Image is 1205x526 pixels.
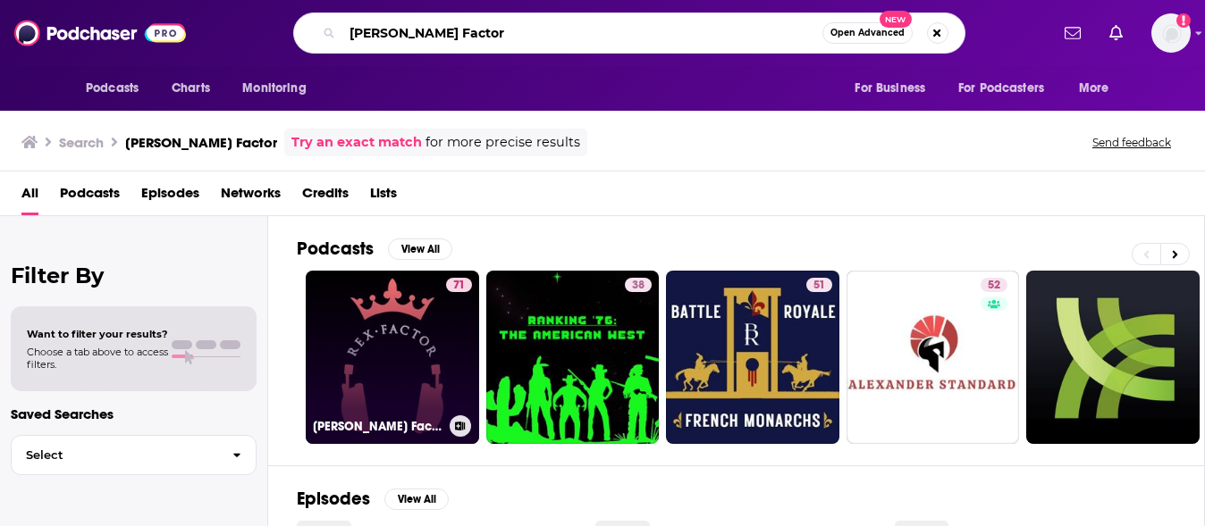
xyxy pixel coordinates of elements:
button: Select [11,435,257,475]
a: Show notifications dropdown [1058,18,1088,48]
span: for more precise results [426,132,580,153]
a: 51 [806,278,832,292]
h3: [PERSON_NAME] Factor [125,134,277,151]
a: Try an exact match [291,132,422,153]
input: Search podcasts, credits, & more... [342,19,822,47]
span: More [1079,76,1109,101]
a: 38 [625,278,652,292]
span: For Business [855,76,925,101]
button: Send feedback [1087,135,1176,150]
span: 38 [632,277,645,295]
a: EpisodesView All [297,488,449,510]
img: User Profile [1151,13,1191,53]
span: New [880,11,912,28]
button: Show profile menu [1151,13,1191,53]
a: Lists [370,179,397,215]
p: Saved Searches [11,405,257,422]
a: PodcastsView All [297,238,452,260]
h3: Search [59,134,104,151]
a: All [21,179,38,215]
span: 52 [988,277,1000,295]
a: Episodes [141,179,199,215]
h2: Podcasts [297,238,374,260]
a: 52 [847,271,1020,444]
h3: [PERSON_NAME] Factor [313,419,442,434]
span: Charts [172,76,210,101]
a: Charts [160,71,221,105]
button: open menu [842,71,948,105]
span: Select [12,449,218,461]
h2: Episodes [297,488,370,510]
span: Monitoring [242,76,306,101]
a: 71[PERSON_NAME] Factor [306,271,479,444]
svg: Add a profile image [1176,13,1191,28]
button: View All [388,238,452,260]
a: 71 [446,278,472,292]
button: open menu [1066,71,1132,105]
a: 51 [666,271,839,444]
button: open menu [947,71,1070,105]
span: 51 [813,277,825,295]
button: Open AdvancedNew [822,22,913,44]
button: open menu [230,71,329,105]
span: Podcasts [86,76,139,101]
span: For Podcasters [958,76,1044,101]
button: View All [384,488,449,510]
a: Show notifications dropdown [1102,18,1130,48]
a: Credits [302,179,349,215]
span: 71 [453,277,465,295]
a: 38 [486,271,660,444]
span: Open Advanced [830,29,905,38]
span: Choose a tab above to access filters. [27,346,168,371]
a: 52 [981,278,1007,292]
span: Want to filter your results? [27,328,168,340]
div: Search podcasts, credits, & more... [293,13,965,54]
a: Networks [221,179,281,215]
button: open menu [73,71,162,105]
h2: Filter By [11,263,257,288]
span: Logged in as hconnor [1151,13,1191,53]
img: Podchaser - Follow, Share and Rate Podcasts [14,16,186,50]
a: Podcasts [60,179,120,215]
